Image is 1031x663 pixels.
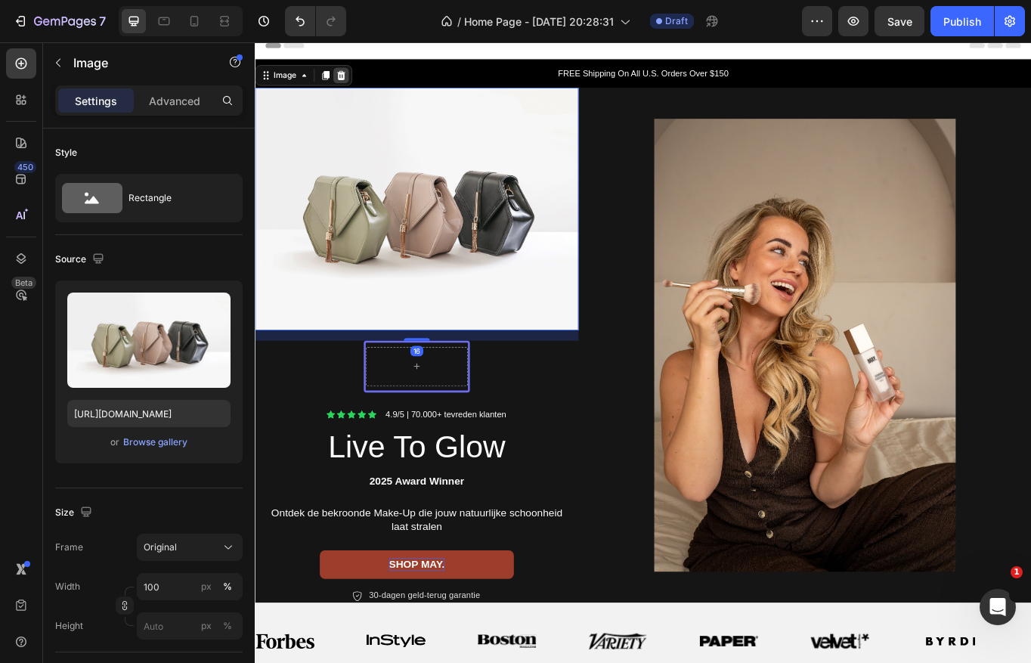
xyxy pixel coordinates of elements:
button: px [218,617,237,635]
div: % [223,619,232,633]
button: Save [875,6,924,36]
p: FREE Shipping On All U.S. Orders Over $150 [2,29,906,44]
button: Original [137,534,243,561]
div: Source [55,249,107,270]
button: px [218,578,237,596]
strong: 2025 Award Winner [134,506,245,519]
input: px% [137,612,243,640]
span: Original [144,541,177,554]
p: Advanced [149,93,200,109]
p: 7 [99,12,106,30]
img: preview-image [67,293,231,388]
p: Live To Glow [20,453,358,493]
div: Rectangle [128,181,221,215]
div: Rich Text Editor. Editing area: main [132,639,265,655]
div: Beta [11,277,36,289]
label: Frame [55,541,83,554]
div: px [201,580,212,593]
p: 4.9/5 | 70.000+ tevreden klanten [153,429,294,441]
iframe: Design area [255,42,1031,663]
span: Draft [665,14,688,28]
p: Ontdek de bekroonde Make-Up die jouw natuurlijke schoonheid laat stralen [17,542,361,574]
div: Rich Text Editor. Editing area: main [156,603,221,618]
div: Image [19,32,51,45]
div: % [223,580,232,593]
p: Settings [75,93,117,109]
label: Width [55,580,80,593]
div: Browse gallery [123,435,187,449]
div: 450 [14,161,36,173]
div: 16 [181,355,197,367]
div: Rich Text Editor. Editing area: main [151,427,296,443]
p: Image [73,54,202,72]
p: SHOP MAY. [156,603,221,618]
span: Home Page - [DATE] 20:28:31 [464,14,614,29]
div: Rich Text Editor. Editing area: main [15,503,363,522]
span: or [110,433,119,451]
h2: Rich Text Editor. Editing area: main [19,451,359,494]
iframe: Intercom live chat [980,589,1016,625]
img: gempages_552220413443179546-6459cc03-11c1-4619-87c5-b97dda9b87e2.jpg [378,89,907,618]
span: Save [887,15,912,28]
a: Rich Text Editor. Editing area: main [76,593,302,627]
input: px% [137,573,243,600]
input: https://example.com/image.jpg [67,400,231,427]
label: Height [55,619,83,633]
p: 30-dagen geld-terug garantie [133,640,263,653]
span: / [457,14,461,29]
button: Browse gallery [122,435,188,450]
div: Publish [943,14,981,29]
button: % [197,617,215,635]
button: % [197,578,215,596]
span: 1 [1011,566,1023,578]
button: Publish [930,6,994,36]
div: px [201,619,212,633]
div: Style [55,146,77,160]
div: Undo/Redo [285,6,346,36]
div: Size [55,503,95,523]
div: Rich Text Editor. Editing area: main [15,541,363,575]
button: 7 [6,6,113,36]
